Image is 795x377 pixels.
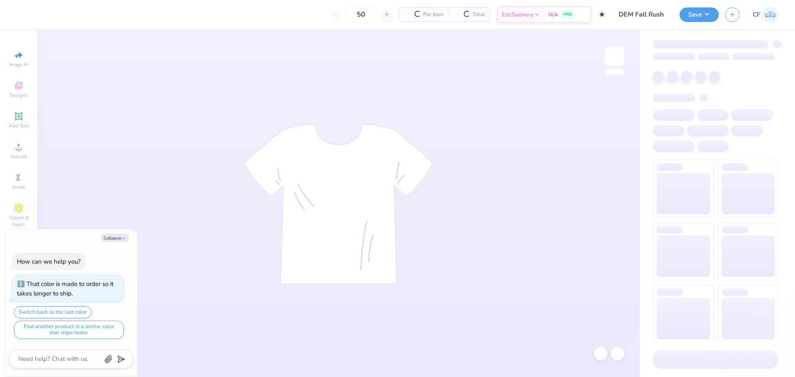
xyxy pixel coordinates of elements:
[10,153,27,160] span: Upload
[14,306,92,318] button: Switch back to the last color
[472,10,485,19] span: Total
[10,92,28,98] span: Designs
[4,214,33,228] span: Clipart & logos
[14,321,124,339] button: Find another product in a similar color that ships faster
[9,61,29,68] span: Image AI
[101,233,129,242] button: Collapse
[762,7,778,23] img: Cholo Fernandez
[753,7,778,23] a: CF
[548,10,558,19] span: N/A
[12,184,25,190] span: Greek
[753,10,760,19] span: CF
[17,280,113,298] div: That color is made to order so it takes longer to ship.
[17,257,81,266] div: How can we help you?
[9,122,29,129] span: Add Text
[502,10,533,19] span: Est. Delivery
[244,123,434,284] img: tee-skeleton.svg
[612,6,673,23] input: Untitled Design
[563,12,572,17] span: FREE
[679,7,719,22] button: Save
[423,10,443,19] span: Per Item
[345,7,377,22] input: – –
